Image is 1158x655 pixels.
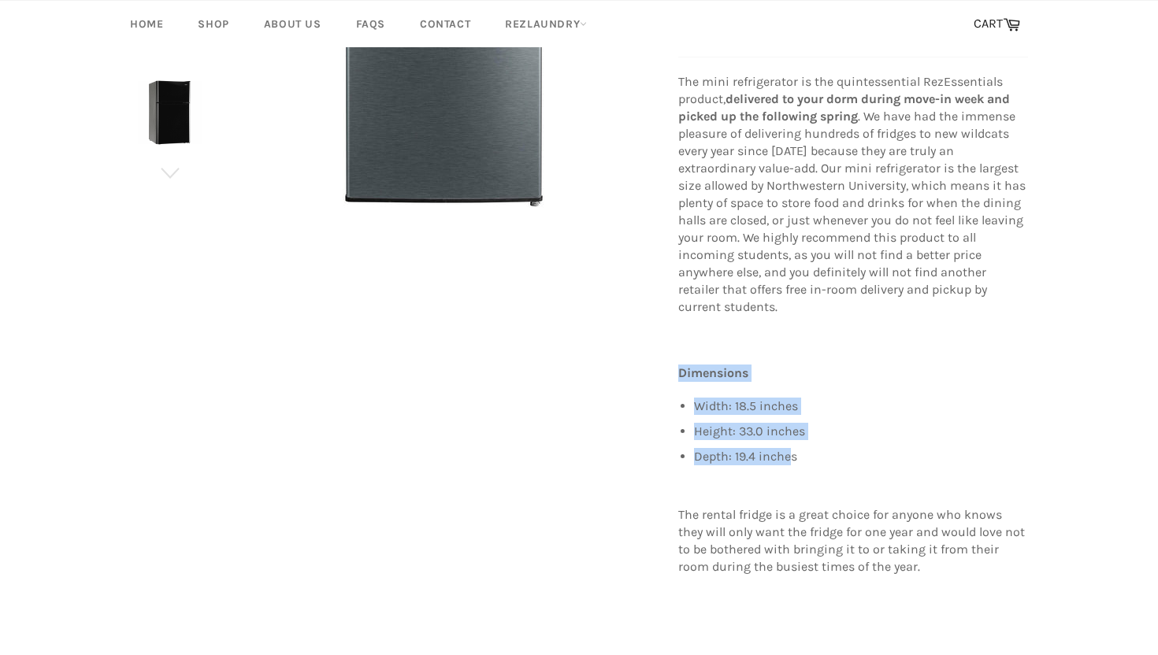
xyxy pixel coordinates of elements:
a: Contact [404,1,486,47]
a: Shop [182,1,244,47]
strong: delivered to your dorm during move-in week and picked up the following spring [678,91,1010,124]
li: Width: 18.5 inches [694,398,1028,415]
strong: Dimensions [678,365,748,380]
li: Height: 33.0 inches [694,423,1028,440]
a: About Us [248,1,337,47]
span: . We have had the immense pleasure of delivering hundreds of fridges to new wildcats every year s... [678,109,1026,314]
li: Depth: 19.4 inches [694,448,1028,465]
a: RezLaundry [489,1,603,47]
span: The mini refrigerator is the quintessential RezEssentials product, [678,74,1003,106]
p: The rental fridge is a great choice for anyone who knows they will only want the fridge for one y... [678,506,1028,575]
a: FAQs [340,1,401,47]
img: Mini Refrigerator Rental [138,80,202,144]
a: Home [114,1,179,47]
a: CART [966,8,1028,41]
